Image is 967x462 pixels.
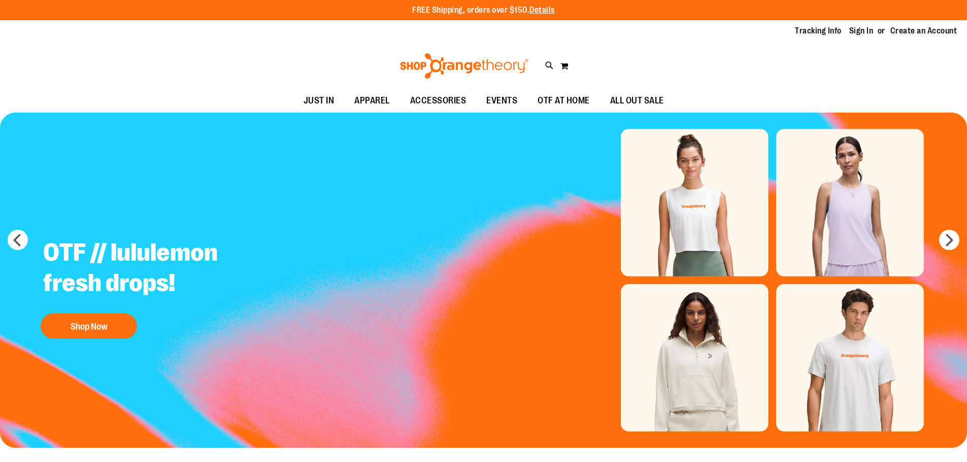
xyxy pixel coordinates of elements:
span: OTF AT HOME [538,89,590,112]
a: Tracking Info [795,25,842,37]
a: Details [529,6,555,15]
a: OTF // lululemon fresh drops! Shop Now [36,230,288,344]
button: Shop Now [41,313,137,339]
span: ACCESSORIES [410,89,466,112]
span: APPAREL [354,89,390,112]
img: Shop Orangetheory [398,53,530,79]
span: ALL OUT SALE [610,89,664,112]
p: FREE Shipping, orders over $150. [412,5,555,16]
a: Sign In [849,25,874,37]
button: next [939,230,959,250]
a: Create an Account [890,25,957,37]
span: EVENTS [486,89,517,112]
h2: OTF // lululemon fresh drops! [36,230,288,308]
button: prev [8,230,28,250]
span: JUST IN [304,89,335,112]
